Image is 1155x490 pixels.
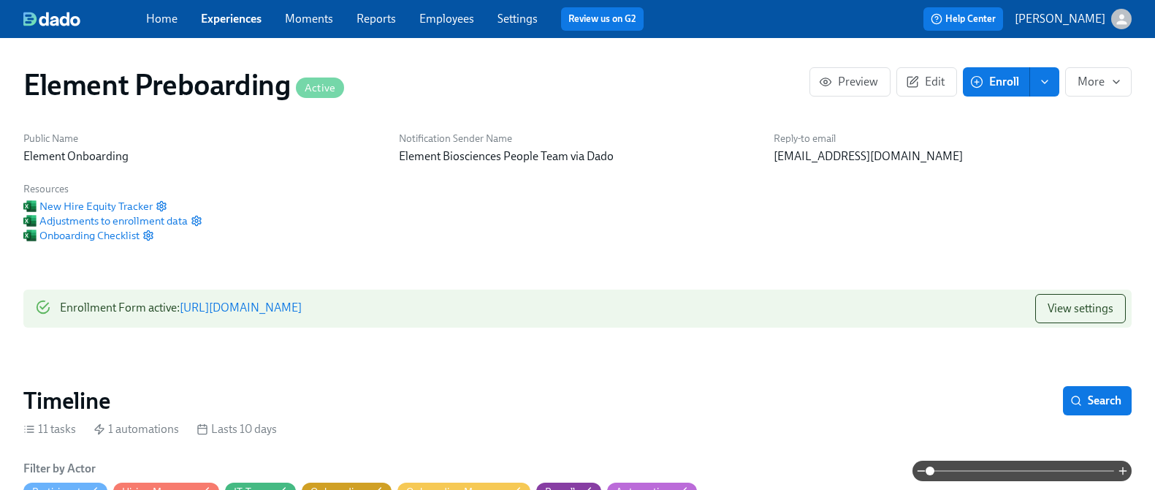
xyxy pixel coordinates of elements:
h2: Timeline [23,386,110,415]
a: dado [23,12,146,26]
button: Search [1063,386,1132,415]
img: dado [23,12,80,26]
img: Excel [23,229,37,242]
span: Edit [909,75,945,89]
a: ExcelAdjustments to enrollment data [23,214,188,228]
button: Help Center [923,7,1003,31]
button: Edit [896,67,957,97]
span: Help Center [931,12,996,26]
div: 11 tasks [23,421,76,437]
span: Preview [822,75,878,89]
h6: Reply-to email [774,132,1132,146]
button: More [1065,67,1132,97]
span: Onboarding Checklist [23,228,140,243]
h6: Resources [23,182,202,196]
p: [EMAIL_ADDRESS][DOMAIN_NAME] [774,148,1132,165]
a: ExcelNew Hire Equity Tracker [23,199,153,214]
a: ExcelOnboarding Checklist [23,228,140,243]
span: View settings [1048,301,1113,316]
button: enroll [1030,67,1059,97]
span: Active [296,83,344,94]
p: [PERSON_NAME] [1015,11,1105,27]
a: Home [146,12,178,26]
button: View settings [1035,294,1126,323]
span: Adjustments to enrollment data [23,214,188,228]
a: Reports [357,12,396,26]
p: Element Biosciences People Team via Dado [399,148,757,165]
a: Moments [285,12,333,26]
button: Enroll [963,67,1030,97]
a: Settings [498,12,538,26]
h6: Public Name [23,132,381,146]
h1: Element Preboarding [23,67,344,102]
h6: Notification Sender Name [399,132,757,146]
div: 1 automations [94,421,179,437]
span: New Hire Equity Tracker [23,199,153,214]
button: Preview [809,67,891,97]
button: Review us on G2 [561,7,644,31]
a: Review us on G2 [568,12,636,26]
span: More [1078,75,1119,89]
span: Enroll [973,75,1019,89]
div: Lasts 10 days [197,421,277,437]
a: Experiences [201,12,262,26]
img: Excel [23,200,37,213]
a: Employees [419,12,474,26]
p: Element Onboarding [23,148,381,165]
div: Enrollment Form active : [60,294,302,323]
button: [PERSON_NAME] [1015,9,1132,29]
span: Search [1073,393,1121,408]
img: Excel [23,214,37,227]
a: [URL][DOMAIN_NAME] [180,301,302,314]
